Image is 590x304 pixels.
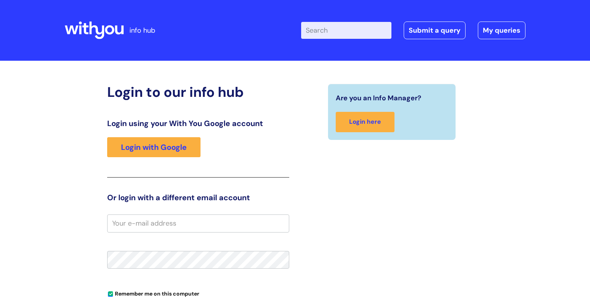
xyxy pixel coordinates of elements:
a: Submit a query [404,22,466,39]
a: Login here [336,112,394,132]
h3: Or login with a different email account [107,193,289,202]
label: Remember me on this computer [107,289,199,297]
p: info hub [129,24,155,37]
span: Are you an Info Manager? [336,92,421,104]
h3: Login using your With You Google account [107,119,289,128]
div: You can uncheck this option if you're logging in from a shared device [107,287,289,299]
a: Login with Google [107,137,201,157]
a: My queries [478,22,525,39]
input: Remember me on this computer [108,292,113,297]
h2: Login to our info hub [107,84,289,100]
input: Search [301,22,391,39]
input: Your e-mail address [107,214,289,232]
